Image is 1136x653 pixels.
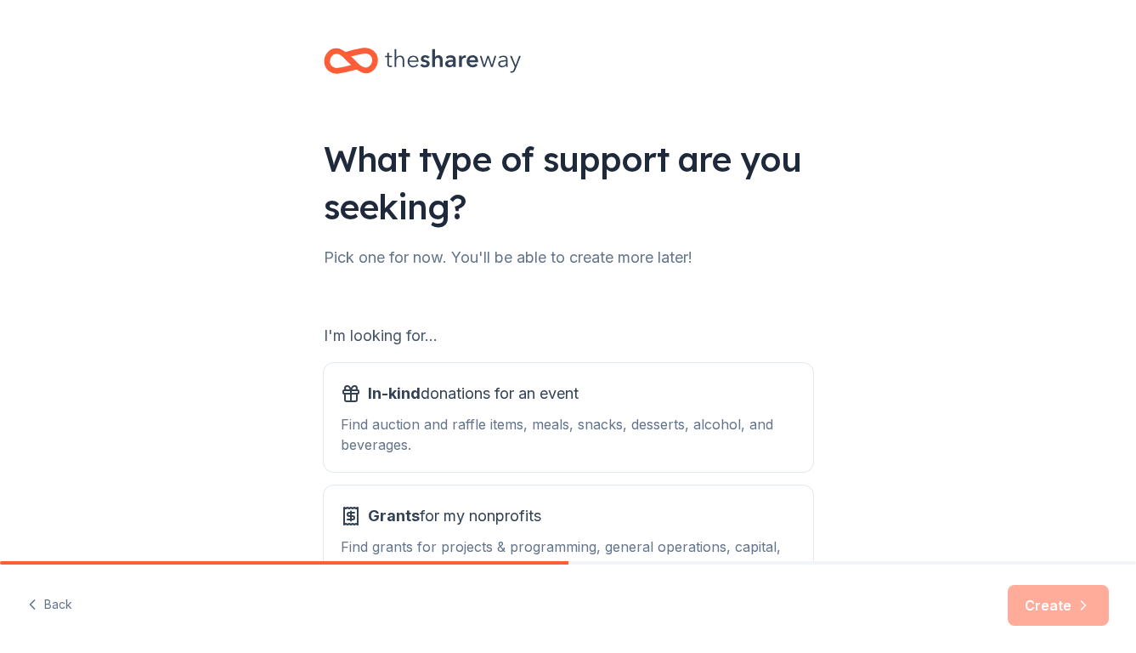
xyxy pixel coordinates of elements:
div: Find auction and raffle items, meals, snacks, desserts, alcohol, and beverages. [341,414,796,455]
span: Grants [368,507,420,525]
div: Find grants for projects & programming, general operations, capital, scholarship, research, and m... [341,537,796,577]
div: Pick one for now. You'll be able to create more later! [324,244,813,271]
div: What type of support are you seeking? [324,135,813,230]
span: In-kind [368,384,421,402]
button: Back [27,588,72,623]
button: Grantsfor my nonprofitsFind grants for projects & programming, general operations, capital, schol... [324,485,813,594]
div: I'm looking for... [324,322,813,349]
span: donations for an event [368,380,579,407]
button: In-kinddonations for an eventFind auction and raffle items, meals, snacks, desserts, alcohol, and... [324,363,813,472]
span: for my nonprofits [368,503,541,530]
